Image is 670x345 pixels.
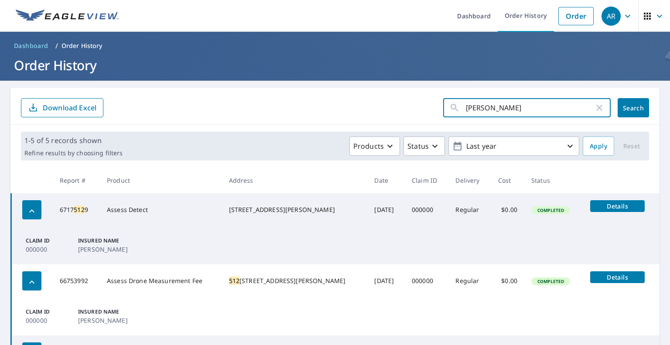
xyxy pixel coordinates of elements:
[100,193,222,226] td: Assess Detect
[558,7,594,25] a: Order
[403,137,445,156] button: Status
[62,41,103,50] p: Order History
[491,193,525,226] td: $0.00
[53,193,100,226] td: 6717 9
[222,167,368,193] th: Address
[26,237,75,245] p: Claim ID
[602,7,621,26] div: AR
[100,264,222,297] td: Assess Drone Measurement Fee
[583,137,614,156] button: Apply
[367,264,405,297] td: [DATE]
[229,205,361,214] div: [STREET_ADDRESS][PERSON_NAME]
[407,141,429,151] p: Status
[78,237,127,245] p: Insured Name
[14,41,48,50] span: Dashboard
[463,139,565,154] p: Last year
[100,167,222,193] th: Product
[78,316,127,325] p: [PERSON_NAME]
[78,308,127,316] p: Insured Name
[491,167,525,193] th: Cost
[78,245,127,254] p: [PERSON_NAME]
[229,277,239,285] mark: 512
[491,264,525,297] td: $0.00
[367,167,405,193] th: Date
[590,271,645,283] button: detailsBtn-66753992
[590,141,607,152] span: Apply
[53,264,100,297] td: 66753992
[10,56,660,74] h1: Order History
[21,98,103,117] button: Download Excel
[595,273,639,281] span: Details
[53,167,100,193] th: Report #
[353,141,384,151] p: Products
[26,308,75,316] p: Claim ID
[405,193,448,226] td: 000000
[595,202,639,210] span: Details
[349,137,400,156] button: Products
[24,149,123,157] p: Refine results by choosing filters
[590,200,645,212] button: detailsBtn-67175129
[10,39,660,53] nav: breadcrumb
[24,135,123,146] p: 1-5 of 5 records shown
[405,264,448,297] td: 000000
[448,137,579,156] button: Last year
[448,193,491,226] td: Regular
[532,207,569,213] span: Completed
[55,41,58,51] li: /
[532,278,569,284] span: Completed
[367,193,405,226] td: [DATE]
[448,264,491,297] td: Regular
[466,96,594,120] input: Address, Report #, Claim ID, etc.
[405,167,448,193] th: Claim ID
[43,103,96,113] p: Download Excel
[448,167,491,193] th: Delivery
[229,277,361,285] div: [STREET_ADDRESS][PERSON_NAME]
[26,245,75,254] p: 000000
[625,104,642,112] span: Search
[524,167,583,193] th: Status
[26,316,75,325] p: 000000
[74,205,84,214] mark: 512
[10,39,52,53] a: Dashboard
[618,98,649,117] button: Search
[16,10,119,23] img: EV Logo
